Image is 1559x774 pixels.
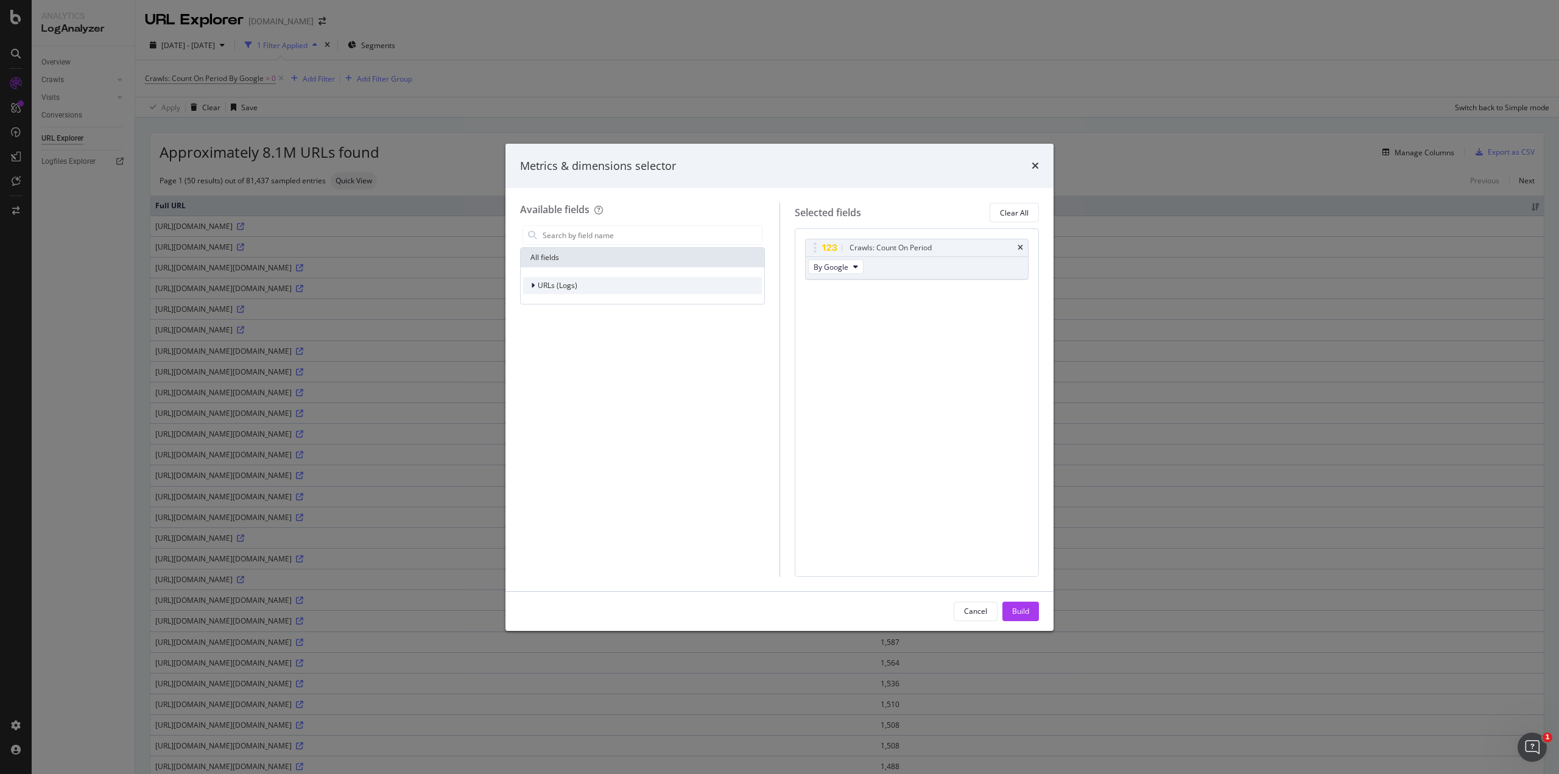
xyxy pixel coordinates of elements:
[808,259,864,274] button: By Google
[1518,733,1547,762] iframe: Intercom live chat
[520,158,676,174] div: Metrics & dimensions selector
[1002,602,1039,621] button: Build
[990,203,1039,222] button: Clear All
[964,606,987,616] div: Cancel
[850,242,932,254] div: Crawls: Count On Period
[1018,244,1023,252] div: times
[538,280,577,290] span: URLs (Logs)
[954,602,998,621] button: Cancel
[795,206,861,220] div: Selected fields
[1543,733,1552,742] span: 1
[505,144,1054,631] div: modal
[1012,606,1029,616] div: Build
[1000,208,1029,218] div: Clear All
[814,262,848,272] span: By Google
[521,248,764,267] div: All fields
[805,239,1029,280] div: Crawls: Count On PeriodtimesBy Google
[541,226,762,244] input: Search by field name
[1032,158,1039,174] div: times
[520,203,589,216] div: Available fields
